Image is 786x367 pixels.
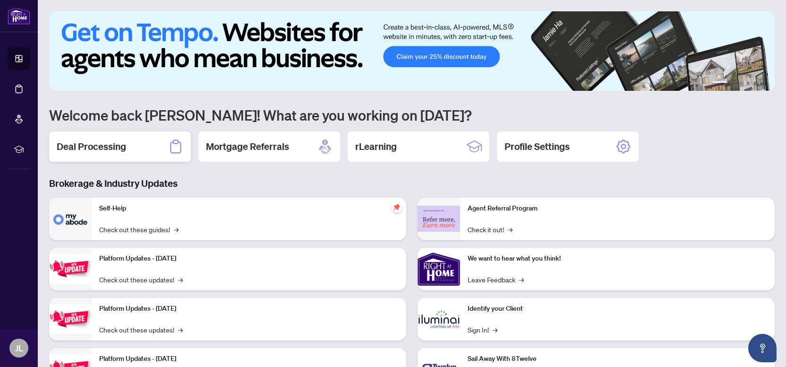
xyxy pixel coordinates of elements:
h2: Mortgage Referrals [206,140,289,153]
a: Sign In!→ [468,324,497,335]
button: 2 [731,81,735,85]
span: → [508,224,513,235]
button: 4 [746,81,750,85]
h1: Welcome back [PERSON_NAME]! What are you working on [DATE]? [49,106,775,124]
span: → [178,274,183,285]
img: logo [8,7,30,25]
h2: Profile Settings [504,140,570,153]
button: 1 [712,81,727,85]
p: Platform Updates - [DATE] [99,354,399,364]
h2: rLearning [355,140,397,153]
span: → [174,224,179,235]
a: Check out these updates!→ [99,324,183,335]
img: Slide 0 [49,11,775,91]
button: 5 [754,81,758,85]
button: 6 [761,81,765,85]
span: → [519,274,524,285]
img: Agent Referral Program [418,206,460,232]
a: Check out these updates!→ [99,274,183,285]
a: Leave Feedback→ [468,274,524,285]
p: Identify your Client [468,304,767,314]
button: Open asap [748,334,777,362]
img: Platform Updates - July 8, 2025 [49,304,92,334]
span: pushpin [391,201,402,213]
img: Platform Updates - July 21, 2025 [49,254,92,284]
button: 3 [739,81,743,85]
p: Platform Updates - [DATE] [99,304,399,314]
a: Check it out!→ [468,224,513,235]
span: → [493,324,497,335]
h2: Deal Processing [57,140,126,153]
img: We want to hear what you think! [418,248,460,290]
p: We want to hear what you think! [468,253,767,264]
span: → [178,324,183,335]
p: Agent Referral Program [468,203,767,214]
p: Self-Help [99,203,399,214]
p: Platform Updates - [DATE] [99,253,399,264]
img: Self-Help [49,198,92,240]
span: JL [15,341,23,355]
img: Identify your Client [418,298,460,341]
p: Sail Away With 8Twelve [468,354,767,364]
a: Check out these guides!→ [99,224,179,235]
h3: Brokerage & Industry Updates [49,177,775,190]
